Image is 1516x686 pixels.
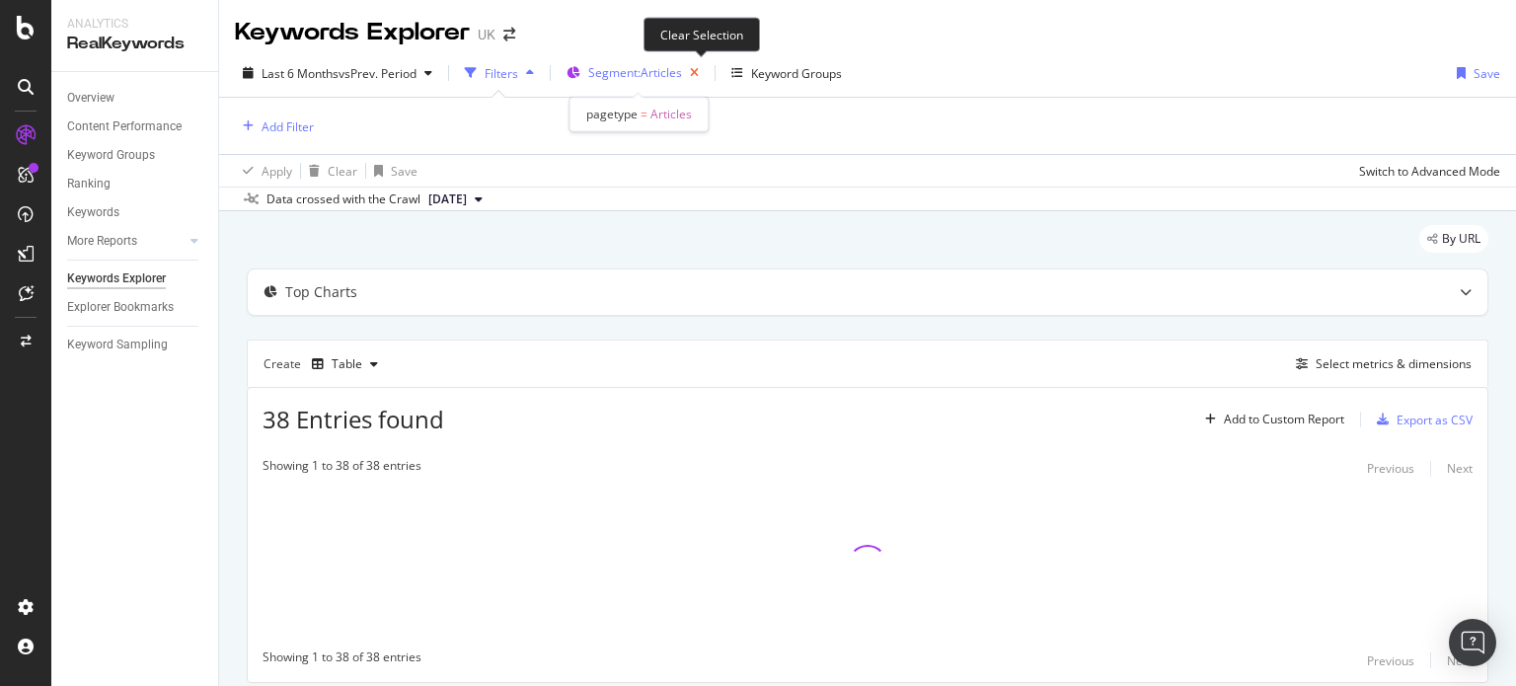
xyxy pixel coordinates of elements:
span: 38 Entries found [263,403,444,435]
a: Keywords [67,202,204,223]
div: Previous [1367,460,1414,477]
span: Articles [650,106,692,122]
div: Select metrics & dimensions [1316,355,1472,372]
span: pagetype [586,106,638,122]
button: Segment:Articles [559,57,707,89]
div: Save [1474,65,1500,82]
div: Apply [262,163,292,180]
button: Last 6 MonthsvsPrev. Period [235,57,440,89]
div: Add to Custom Report [1224,414,1344,425]
button: Filters [457,57,542,89]
div: Save [391,163,417,180]
div: Add Filter [262,118,314,135]
div: Next [1447,652,1473,669]
div: arrow-right-arrow-left [503,28,515,41]
div: Keyword Groups [751,65,842,82]
div: Keyword Sampling [67,335,168,355]
button: Save [366,155,417,187]
a: More Reports [67,231,185,252]
a: Keyword Sampling [67,335,204,355]
button: [DATE] [420,188,491,211]
button: Next [1447,648,1473,672]
a: Overview [67,88,204,109]
button: Save [1449,57,1500,89]
div: Ranking [67,174,111,194]
div: Clear Selection [644,17,760,51]
button: Next [1447,457,1473,481]
button: Add Filter [235,114,314,138]
div: Keywords Explorer [67,268,166,289]
a: Keywords Explorer [67,268,204,289]
div: Filters [485,65,518,82]
div: UK [478,25,495,44]
div: Open Intercom Messenger [1449,619,1496,666]
div: Keyword Groups [67,145,155,166]
span: By URL [1442,233,1480,245]
div: Analytics [67,16,202,33]
button: Previous [1367,648,1414,672]
button: Export as CSV [1369,404,1473,435]
button: Keyword Groups [723,57,850,89]
div: Export as CSV [1397,412,1473,428]
button: Switch to Advanced Mode [1351,155,1500,187]
button: Previous [1367,457,1414,481]
button: Add to Custom Report [1197,404,1344,435]
div: Explorer Bookmarks [67,297,174,318]
span: = [641,106,647,122]
div: Showing 1 to 38 of 38 entries [263,648,421,672]
div: Keywords Explorer [235,16,470,49]
div: Next [1447,460,1473,477]
span: 2025 Sep. 6th [428,191,467,208]
div: Previous [1367,652,1414,669]
span: Last 6 Months [262,65,339,82]
button: Apply [235,155,292,187]
div: Showing 1 to 38 of 38 entries [263,457,421,481]
a: Keyword Groups [67,145,204,166]
button: Table [304,348,386,380]
div: RealKeywords [67,33,202,55]
div: Table [332,358,362,370]
a: Content Performance [67,116,204,137]
div: Switch to Advanced Mode [1359,163,1500,180]
a: Ranking [67,174,204,194]
div: Create [264,348,386,380]
a: Explorer Bookmarks [67,297,204,318]
div: Top Charts [285,282,357,302]
button: Clear [301,155,357,187]
div: legacy label [1419,225,1488,253]
span: Segment: Articles [588,64,682,81]
div: Clear [328,163,357,180]
div: Keywords [67,202,119,223]
div: Content Performance [67,116,182,137]
div: Data crossed with the Crawl [266,191,420,208]
div: Overview [67,88,114,109]
span: vs Prev. Period [339,65,417,82]
div: More Reports [67,231,137,252]
button: Select metrics & dimensions [1288,352,1472,376]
